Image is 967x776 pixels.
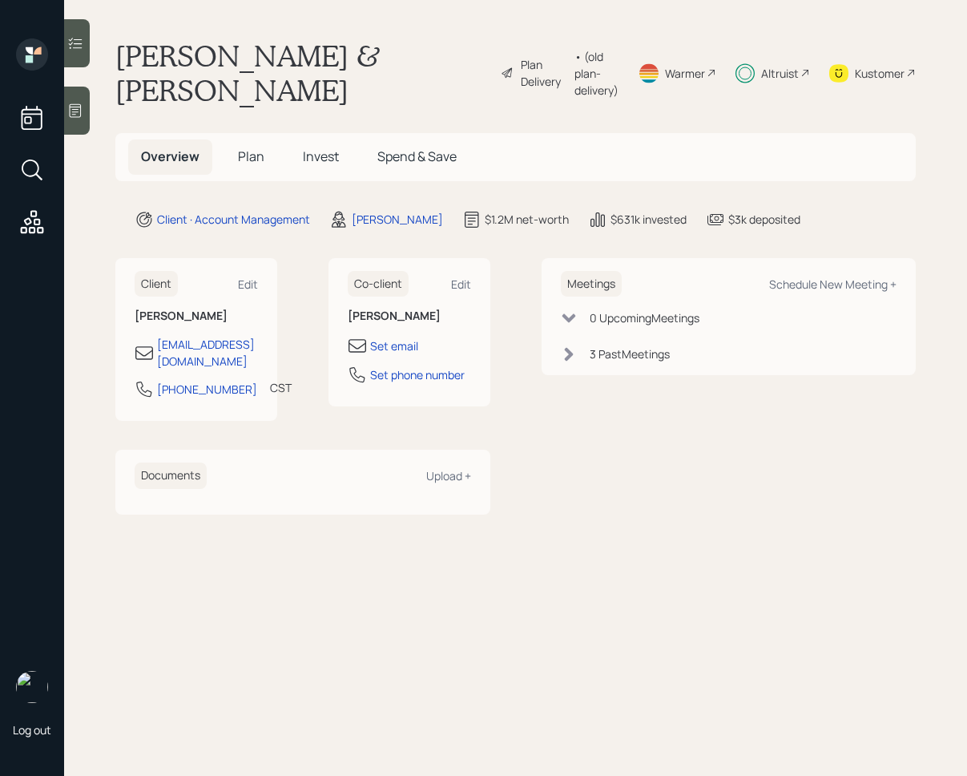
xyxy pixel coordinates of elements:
[238,277,258,292] div: Edit
[485,211,569,228] div: $1.2M net-worth
[115,38,488,107] h1: [PERSON_NAME] & [PERSON_NAME]
[135,309,258,323] h6: [PERSON_NAME]
[348,271,409,297] h6: Co-client
[157,211,310,228] div: Client · Account Management
[521,56,566,90] div: Plan Delivery
[561,271,622,297] h6: Meetings
[769,277,896,292] div: Schedule New Meeting +
[574,48,618,99] div: • (old plan-delivery)
[728,211,800,228] div: $3k deposited
[238,148,264,165] span: Plan
[610,211,687,228] div: $631k invested
[352,211,443,228] div: [PERSON_NAME]
[270,379,292,396] div: CST
[135,463,207,489] h6: Documents
[135,271,178,297] h6: Client
[855,65,905,82] div: Kustomer
[303,148,339,165] span: Invest
[157,381,257,398] div: [PHONE_NUMBER]
[16,671,48,703] img: retirable_logo.png
[370,366,465,383] div: Set phone number
[13,722,51,738] div: Log out
[451,277,471,292] div: Edit
[370,337,418,354] div: Set email
[590,346,670,362] div: 3 Past Meeting s
[665,65,705,82] div: Warmer
[348,309,471,323] h6: [PERSON_NAME]
[141,148,199,165] span: Overview
[761,65,799,82] div: Altruist
[426,468,471,483] div: Upload +
[157,336,258,370] div: [EMAIL_ADDRESS][DOMAIN_NAME]
[590,309,699,326] div: 0 Upcoming Meeting s
[377,148,457,165] span: Spend & Save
